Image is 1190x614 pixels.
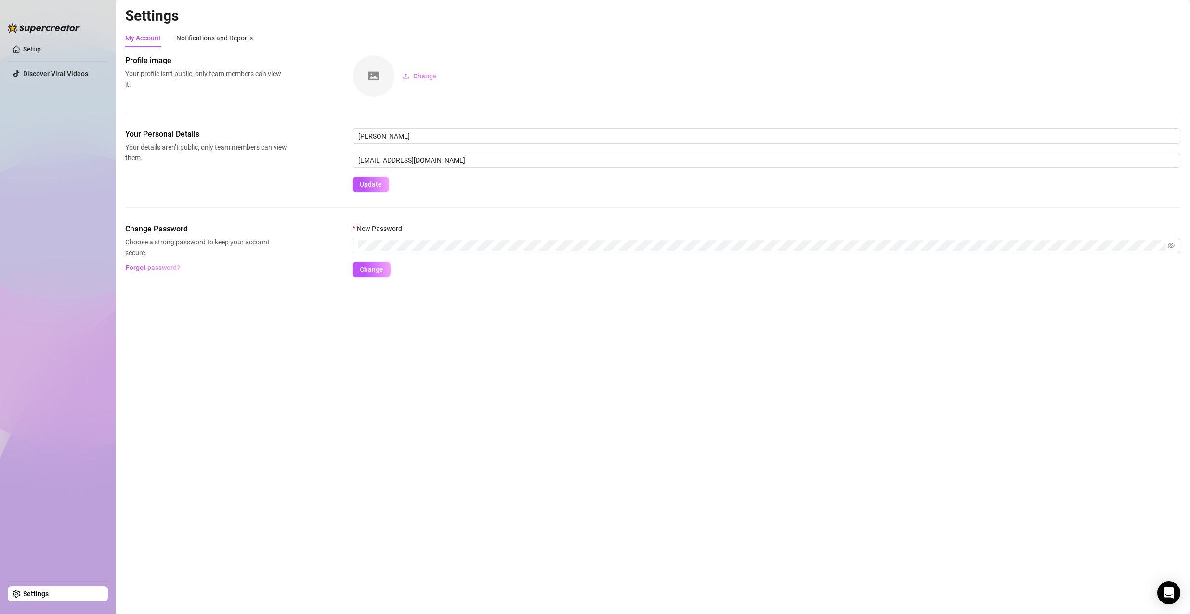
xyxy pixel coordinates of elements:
div: Notifications and Reports [176,33,253,43]
a: Settings [23,590,49,598]
span: Your details aren’t public, only team members can view them. [125,142,287,163]
span: eye-invisible [1168,242,1175,249]
span: upload [403,73,409,79]
input: New Password [358,240,1166,251]
input: Enter name [353,128,1180,144]
button: Update [353,177,389,192]
div: My Account [125,33,161,43]
button: Change [353,262,391,277]
a: Setup [23,45,41,53]
span: Update [360,180,382,188]
img: square-placeholder.png [353,55,394,97]
input: Enter new email [353,153,1180,168]
span: Forgot password? [126,264,180,271]
span: Choose a strong password to keep your account secure. [125,237,287,258]
button: Change [395,68,445,84]
span: Change [360,266,383,273]
span: Change [413,72,437,80]
button: Forgot password? [125,260,180,275]
img: logo-BBDzfeDw.svg [8,23,80,33]
span: Profile image [125,55,287,66]
span: Your profile isn’t public, only team members can view it. [125,68,287,90]
a: Discover Viral Videos [23,70,88,77]
span: Your Personal Details [125,128,287,140]
label: New Password [353,223,408,234]
h2: Settings [125,7,1180,25]
div: Open Intercom Messenger [1157,581,1180,604]
span: Change Password [125,223,287,235]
